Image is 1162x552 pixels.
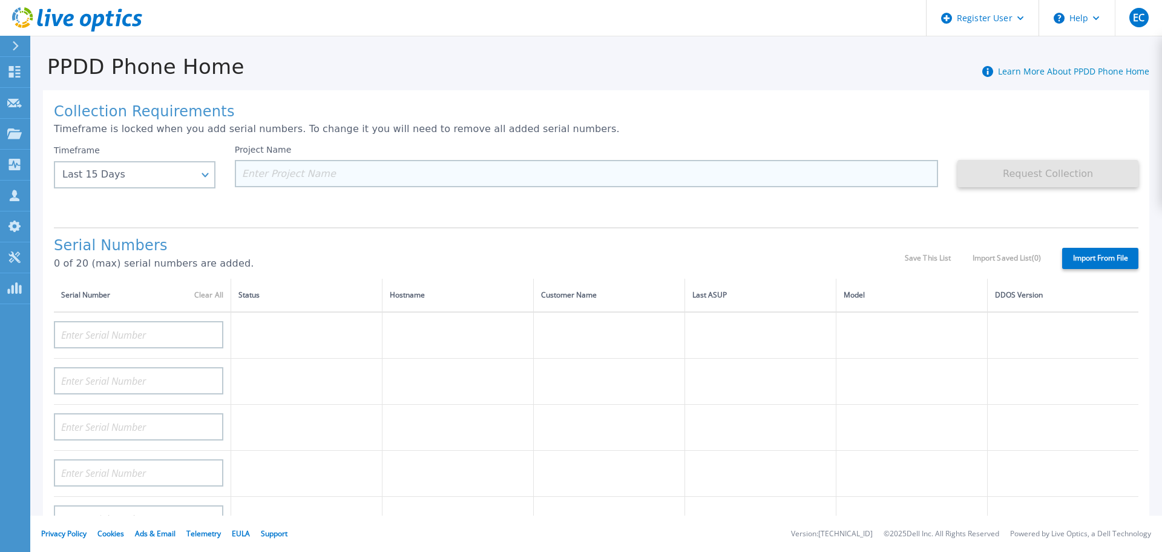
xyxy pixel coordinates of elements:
th: Model [836,279,987,312]
h1: Serial Numbers [54,238,905,254]
input: Enter Serial Number [54,413,223,441]
label: Import From File [1062,248,1138,269]
th: Last ASUP [684,279,836,312]
p: Timeframe is locked when you add serial numbers. To change it you will need to remove all added s... [54,124,1138,135]
li: Version: [TECHNICAL_ID] [791,530,873,538]
p: 0 of 20 (max) serial numbers are added. [54,258,905,269]
input: Enter Serial Number [54,459,223,487]
a: Support [261,528,287,539]
button: Request Collection [957,160,1138,187]
th: DDOS Version [987,279,1138,312]
span: EC [1133,13,1144,22]
a: Ads & Email [135,528,176,539]
li: Powered by Live Optics, a Dell Technology [1010,530,1151,538]
a: Cookies [97,528,124,539]
li: © 2025 Dell Inc. All Rights Reserved [884,530,999,538]
input: Enter Serial Number [54,321,223,348]
a: Telemetry [186,528,221,539]
label: Project Name [235,145,292,154]
th: Hostname [382,279,533,312]
th: Customer Name [533,279,684,312]
label: Timeframe [54,145,100,155]
input: Enter Project Name [235,160,939,187]
h1: PPDD Phone Home [30,55,245,79]
input: Enter Serial Number [54,367,223,394]
a: Privacy Policy [41,528,87,539]
a: Learn More About PPDD Phone Home [998,65,1149,77]
a: EULA [232,528,250,539]
div: Serial Number [61,288,223,302]
th: Status [231,279,382,312]
input: Enter Serial Number [54,505,223,533]
div: Last 15 Days [62,169,194,180]
h1: Collection Requirements [54,104,1138,121]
